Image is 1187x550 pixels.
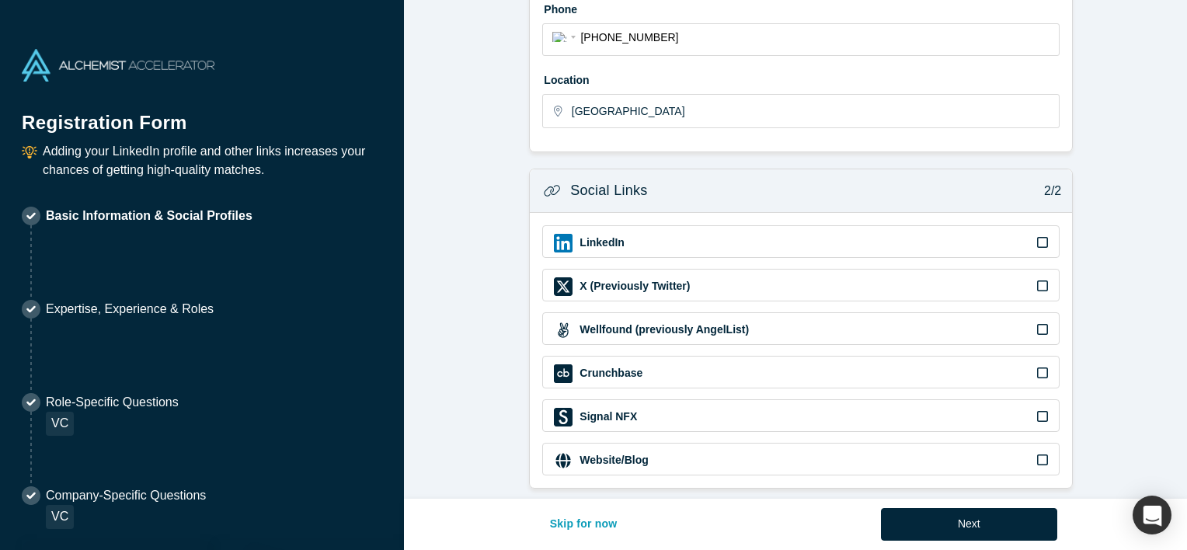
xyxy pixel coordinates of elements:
[542,443,1060,475] div: Website/Blog iconWebsite/Blog
[46,300,214,319] p: Expertise, Experience & Roles
[578,452,648,468] label: Website/Blog
[554,234,573,252] img: LinkedIn icon
[542,67,1060,89] label: Location
[542,399,1060,432] div: Signal NFX iconSignal NFX
[46,486,206,505] p: Company-Specific Questions
[46,393,179,412] p: Role-Specific Questions
[534,508,634,541] button: Skip for now
[554,321,573,339] img: Wellfound (previously AngelList) icon
[554,451,573,470] img: Website/Blog icon
[542,269,1060,301] div: X (Previously Twitter) iconX (Previously Twitter)
[578,235,625,251] label: LinkedIn
[570,180,647,201] h3: Social Links
[46,412,74,436] div: VC
[554,364,573,383] img: Crunchbase icon
[554,277,573,296] img: X (Previously Twitter) icon
[542,356,1060,388] div: Crunchbase iconCrunchbase
[43,142,382,179] p: Adding your LinkedIn profile and other links increases your chances of getting high-quality matches.
[554,408,573,426] img: Signal NFX icon
[22,92,382,137] h1: Registration Form
[572,95,1058,127] input: Enter a location
[542,225,1060,258] div: LinkedIn iconLinkedIn
[22,49,214,82] img: Alchemist Accelerator Logo
[578,365,642,381] label: Crunchbase
[578,278,690,294] label: X (Previously Twitter)
[578,322,749,338] label: Wellfound (previously AngelList)
[578,409,637,425] label: Signal NFX
[881,508,1057,541] button: Next
[46,207,252,225] p: Basic Information & Social Profiles
[1036,182,1062,200] p: 2/2
[46,505,74,529] div: VC
[542,312,1060,345] div: Wellfound (previously AngelList) iconWellfound (previously AngelList)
